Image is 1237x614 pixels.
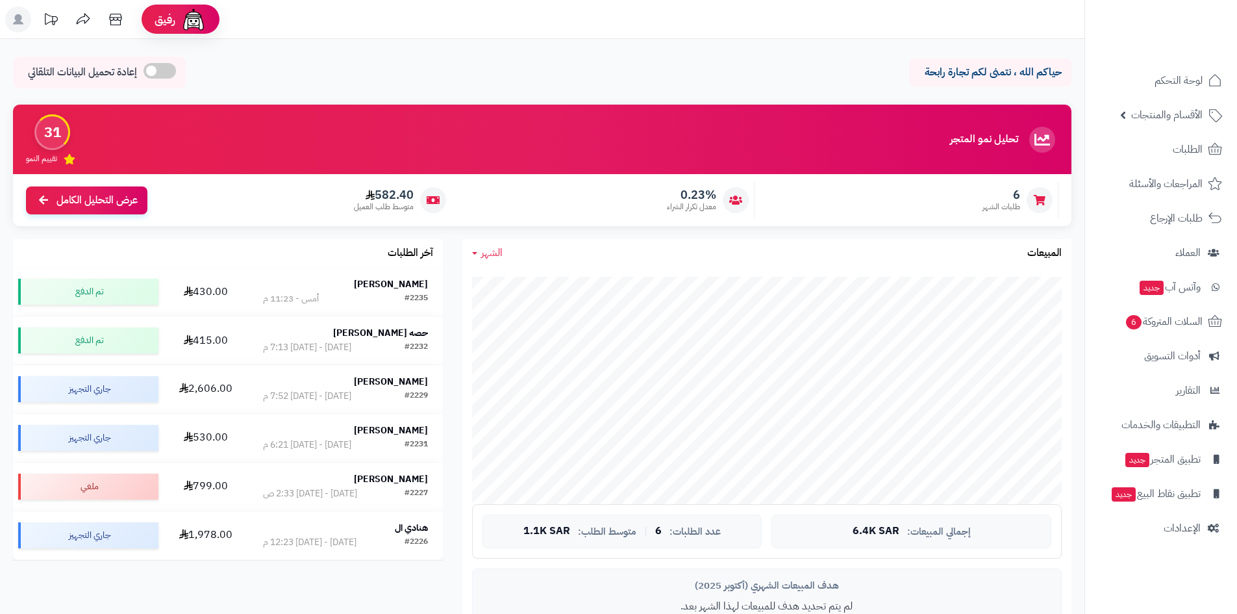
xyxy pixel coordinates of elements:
span: العملاء [1175,244,1201,262]
a: تطبيق نقاط البيعجديد [1093,478,1229,509]
div: #2226 [405,536,428,549]
a: طلبات الإرجاع [1093,203,1229,234]
span: 6 [655,526,662,537]
h3: المبيعات [1027,248,1062,259]
span: طلبات الشهر [982,201,1020,212]
td: 430.00 [164,268,247,316]
span: تقييم النمو [26,153,57,164]
span: معدل تكرار الشراء [667,201,716,212]
span: لوحة التحكم [1155,71,1203,90]
span: المراجعات والأسئلة [1129,175,1203,193]
td: 415.00 [164,316,247,365]
span: الطلبات [1173,140,1203,159]
div: #2235 [405,292,428,305]
td: 1,978.00 [164,511,247,559]
a: المراجعات والأسئلة [1093,168,1229,199]
span: السلات المتروكة [1125,313,1203,331]
span: جديد [1112,487,1136,502]
span: جديد [1140,281,1164,295]
a: السلات المتروكة6 [1093,306,1229,337]
div: تم الدفع [18,327,158,353]
span: 0.23% [667,188,716,202]
a: أدوات التسويق [1093,340,1229,372]
a: الطلبات [1093,134,1229,165]
span: إعادة تحميل البيانات التلقائي [28,65,137,80]
div: #2227 [405,487,428,500]
p: حياكم الله ، نتمنى لكم تجارة رابحة [919,65,1062,80]
a: لوحة التحكم [1093,65,1229,96]
span: جديد [1125,453,1149,467]
a: عرض التحليل الكامل [26,186,147,214]
span: الإعدادات [1164,519,1201,537]
h3: آخر الطلبات [388,248,433,259]
div: #2232 [405,341,428,354]
p: لم يتم تحديد هدف للمبيعات لهذا الشهر بعد. [482,599,1051,614]
span: 6 [982,188,1020,202]
span: إجمالي المبيعات: [907,526,971,537]
strong: [PERSON_NAME] [354,375,428,389]
span: | [644,526,647,536]
span: تطبيق نقاط البيع [1110,485,1201,503]
img: logo-2.png [1149,13,1225,40]
h3: تحليل نمو المتجر [950,134,1018,146]
span: أدوات التسويق [1144,347,1201,365]
div: جاري التجهيز [18,376,158,402]
td: 2,606.00 [164,365,247,413]
a: الإعدادات [1093,513,1229,544]
span: الأقسام والمنتجات [1131,106,1203,124]
div: [DATE] - [DATE] 7:13 م [263,341,351,354]
span: عدد الطلبات: [669,526,721,537]
span: الشهر [481,245,503,261]
a: التقارير [1093,375,1229,406]
div: [DATE] - [DATE] 12:23 م [263,536,356,549]
span: 1.1K SAR [523,526,570,537]
span: متوسط الطلب: [578,526,636,537]
a: وآتس آبجديد [1093,272,1229,303]
span: متوسط طلب العميل [354,201,414,212]
td: 799.00 [164,463,247,511]
div: [DATE] - [DATE] 6:21 م [263,439,351,452]
img: ai-face.png [181,6,206,32]
strong: حصه [PERSON_NAME] [333,326,428,340]
td: 530.00 [164,414,247,462]
div: هدف المبيعات الشهري (أكتوبر 2025) [482,579,1051,593]
span: تطبيق المتجر [1124,450,1201,468]
strong: [PERSON_NAME] [354,277,428,291]
div: #2229 [405,390,428,403]
div: أمس - 11:23 م [263,292,319,305]
div: جاري التجهيز [18,522,158,548]
span: 6 [1125,314,1142,330]
div: ملغي [18,474,158,500]
a: العملاء [1093,237,1229,268]
span: التطبيقات والخدمات [1121,416,1201,434]
span: 582.40 [354,188,414,202]
span: وآتس آب [1138,278,1201,296]
span: 6.4K SAR [853,526,899,537]
span: عرض التحليل الكامل [56,193,138,208]
div: جاري التجهيز [18,425,158,451]
div: [DATE] - [DATE] 2:33 ص [263,487,357,500]
a: التطبيقات والخدمات [1093,409,1229,441]
div: [DATE] - [DATE] 7:52 م [263,390,351,403]
div: #2231 [405,439,428,452]
strong: هنادي ال [395,521,428,535]
span: التقارير [1176,381,1201,400]
strong: [PERSON_NAME] [354,472,428,486]
a: تطبيق المتجرجديد [1093,444,1229,475]
span: رفيق [155,12,175,27]
div: تم الدفع [18,279,158,305]
a: الشهر [472,246,503,261]
span: طلبات الإرجاع [1150,209,1203,227]
a: تحديثات المنصة [34,6,67,36]
strong: [PERSON_NAME] [354,424,428,437]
